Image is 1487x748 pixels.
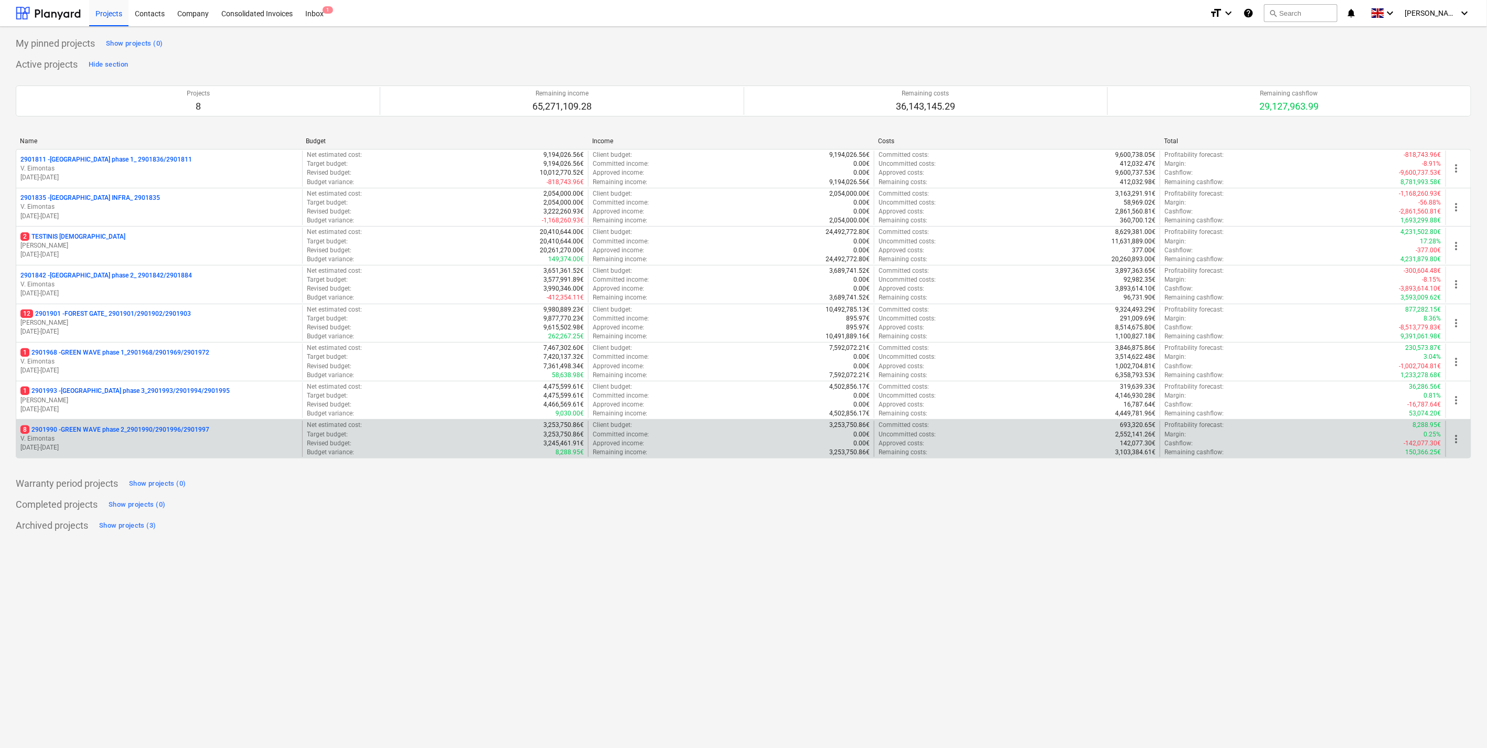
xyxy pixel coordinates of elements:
[20,348,209,357] p: 2901968 - GREEN WAVE phase 1_2901968/2901969/2901972
[879,293,927,302] p: Remaining costs :
[532,100,592,113] p: 65,271,109.28
[20,309,298,336] div: 122901901 -FOREST GATE_ 2901901/2901902/2901903[PERSON_NAME][DATE]-[DATE]
[1399,284,1441,293] p: -3,893,614.10€
[1459,7,1471,19] i: keyboard_arrow_down
[89,59,128,71] div: Hide section
[1164,168,1193,177] p: Cashflow :
[1164,189,1224,198] p: Profitability forecast :
[853,284,870,293] p: 0.00€
[1164,228,1224,237] p: Profitability forecast :
[307,151,362,159] p: Net estimated cost :
[543,362,584,371] p: 7,361,498.34€
[20,271,298,298] div: 2901842 -[GEOGRAPHIC_DATA] phase 2_ 2901842/2901884V. Eimontas[DATE]-[DATE]
[1210,7,1222,19] i: format_size
[20,425,29,434] span: 8
[20,387,29,395] span: 1
[1164,314,1186,323] p: Margin :
[126,475,188,492] button: Show projects (0)
[853,246,870,255] p: 0.00€
[593,352,649,361] p: Committed income :
[593,216,647,225] p: Remaining income :
[1115,332,1156,341] p: 1,100,827.18€
[593,198,649,207] p: Committed income :
[20,366,298,375] p: [DATE] - [DATE]
[548,255,584,264] p: 149,374.00€
[879,344,929,352] p: Committed costs :
[20,387,230,396] p: 2901993 - [GEOGRAPHIC_DATA] phase 3_2901993/2901994/2901995
[97,517,158,534] button: Show projects (3)
[1115,151,1156,159] p: 9,600,738.05€
[1115,168,1156,177] p: 9,600,737.53€
[879,391,936,400] p: Uncommitted costs :
[16,37,95,50] p: My pinned projects
[542,216,584,225] p: -1,168,260.93€
[829,293,870,302] p: 3,689,741.52€
[593,293,647,302] p: Remaining income :
[896,100,955,113] p: 36,143,145.29
[552,371,584,380] p: 58,638.98€
[1264,4,1338,22] button: Search
[307,305,362,314] p: Net estimated cost :
[548,332,584,341] p: 262,267.25€
[1384,7,1397,19] i: keyboard_arrow_down
[307,352,348,361] p: Target budget :
[543,198,584,207] p: 2,054,000.00€
[1435,698,1487,748] iframe: Chat Widget
[593,237,649,246] p: Committed income :
[1422,159,1441,168] p: -8.91%
[1409,382,1441,391] p: 36,286.56€
[543,382,584,391] p: 4,475,599.61€
[20,309,33,318] span: 12
[20,396,298,405] p: [PERSON_NAME]
[1164,246,1193,255] p: Cashflow :
[879,228,929,237] p: Committed costs :
[593,332,647,341] p: Remaining income :
[543,266,584,275] p: 3,651,361.52€
[1164,178,1224,187] p: Remaining cashflow :
[853,400,870,409] p: 0.00€
[543,151,584,159] p: 9,194,026.56€
[1120,216,1156,225] p: 360,700.12€
[879,275,936,284] p: Uncommitted costs :
[307,207,351,216] p: Revised budget :
[1269,9,1277,17] span: search
[1164,344,1224,352] p: Profitability forecast :
[593,382,632,391] p: Client budget :
[853,159,870,168] p: 0.00€
[1120,178,1156,187] p: 412,032.98€
[20,357,298,366] p: V. Eimontas
[1115,189,1156,198] p: 3,163,291.91€
[1164,275,1186,284] p: Margin :
[1450,278,1463,291] span: more_vert
[543,189,584,198] p: 2,054,000.00€
[593,266,632,275] p: Client budget :
[307,255,354,264] p: Budget variance :
[307,178,354,187] p: Budget variance :
[20,232,29,241] span: 2
[879,371,927,380] p: Remaining costs :
[1222,7,1235,19] i: keyboard_arrow_down
[1115,228,1156,237] p: 8,629,381.00€
[20,155,192,164] p: 2901811 - [GEOGRAPHIC_DATA] phase 1_ 2901836/2901811
[826,305,870,314] p: 10,492,785.13€
[20,194,298,220] div: 2901835 -[GEOGRAPHIC_DATA] INFRA_ 2901835V. Eimontas[DATE]-[DATE]
[307,332,354,341] p: Budget variance :
[879,305,929,314] p: Committed costs :
[1259,100,1319,113] p: 29,127,963.99
[878,137,1156,145] div: Costs
[307,362,351,371] p: Revised budget :
[1406,344,1441,352] p: 230,573.87€
[593,284,644,293] p: Approved income :
[853,352,870,361] p: 0.00€
[1450,394,1463,407] span: more_vert
[1120,382,1156,391] p: 319,639.33€
[853,198,870,207] p: 0.00€
[20,289,298,298] p: [DATE] - [DATE]
[1259,89,1319,98] p: Remaining cashflow
[543,159,584,168] p: 9,194,026.56€
[879,178,927,187] p: Remaining costs :
[543,352,584,361] p: 7,420,137.32€
[1346,7,1356,19] i: notifications
[1399,362,1441,371] p: -1,002,704.81€
[547,293,584,302] p: -412,354.11€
